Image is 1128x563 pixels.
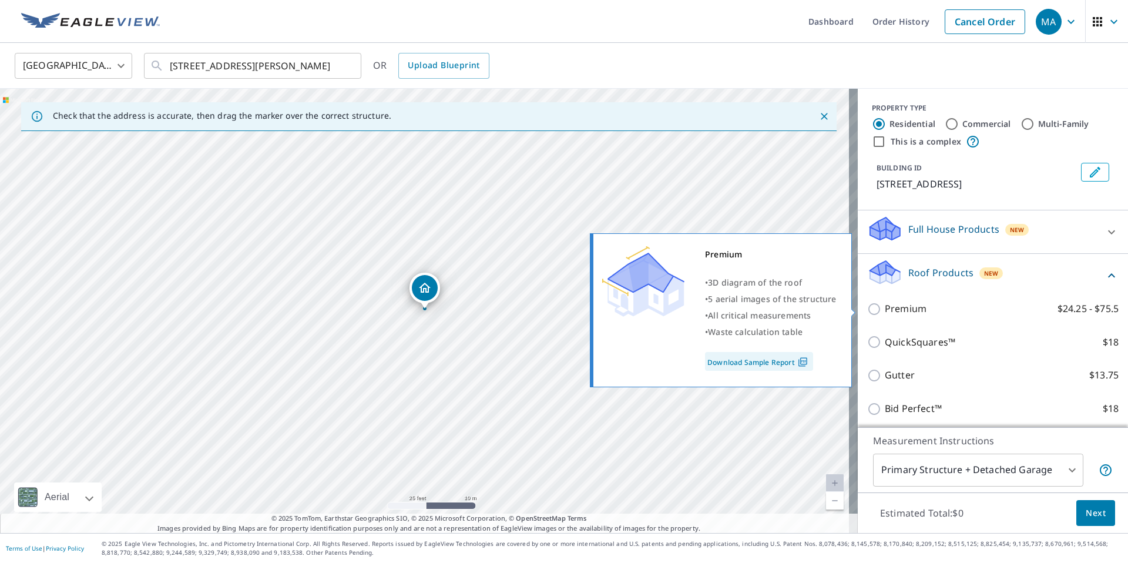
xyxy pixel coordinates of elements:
[826,474,844,492] a: Current Level 20, Zoom In Disabled
[885,368,915,383] p: Gutter
[708,310,811,321] span: All critical measurements
[516,514,565,522] a: OpenStreetMap
[46,544,84,552] a: Privacy Policy
[705,324,837,340] div: •
[705,246,837,263] div: Premium
[1103,401,1119,416] p: $18
[889,118,935,130] label: Residential
[6,544,42,552] a: Terms of Use
[867,215,1119,249] div: Full House ProductsNew
[872,103,1114,113] div: PROPERTY TYPE
[705,291,837,307] div: •
[409,273,440,309] div: Dropped pin, building 1, Residential property, 590 Mount Vista Dr Lynchburg, VA 24504
[15,49,132,82] div: [GEOGRAPHIC_DATA]
[1038,118,1089,130] label: Multi-Family
[705,352,813,371] a: Download Sample Report
[1076,500,1115,527] button: Next
[708,293,836,304] span: 5 aerial images of the structure
[1099,463,1113,477] span: Your report will include the primary structure and a detached garage if one exists.
[271,514,587,524] span: © 2025 TomTom, Earthstar Geographics SIO, © 2025 Microsoft Corporation, ©
[1081,163,1109,182] button: Edit building 1
[1036,9,1062,35] div: MA
[708,277,802,288] span: 3D diagram of the roof
[873,454,1083,487] div: Primary Structure + Detached Garage
[908,222,999,236] p: Full House Products
[373,53,489,79] div: OR
[885,335,955,350] p: QuickSquares™
[867,259,1119,292] div: Roof ProductsNew
[877,163,922,173] p: BUILDING ID
[871,500,973,526] p: Estimated Total: $0
[817,109,832,124] button: Close
[908,266,973,280] p: Roof Products
[873,434,1113,448] p: Measurement Instructions
[14,482,102,512] div: Aerial
[6,545,84,552] p: |
[1089,368,1119,383] p: $13.75
[408,58,479,73] span: Upload Blueprint
[708,326,803,337] span: Waste calculation table
[21,13,160,31] img: EV Logo
[945,9,1025,34] a: Cancel Order
[568,514,587,522] a: Terms
[41,482,73,512] div: Aerial
[891,136,961,148] label: This is a complex
[1057,301,1119,316] p: $24.25 - $75.5
[885,401,942,416] p: Bid Perfect™
[398,53,489,79] a: Upload Blueprint
[795,357,811,367] img: Pdf Icon
[826,492,844,510] a: Current Level 20, Zoom Out
[885,301,926,316] p: Premium
[53,110,391,121] p: Check that the address is accurate, then drag the marker over the correct structure.
[170,49,337,82] input: Search by address or latitude-longitude
[705,274,837,291] div: •
[984,269,999,278] span: New
[962,118,1011,130] label: Commercial
[877,177,1076,191] p: [STREET_ADDRESS]
[102,539,1122,557] p: © 2025 Eagle View Technologies, Inc. and Pictometry International Corp. All Rights Reserved. Repo...
[602,246,684,317] img: Premium
[1103,335,1119,350] p: $18
[1010,225,1025,234] span: New
[705,307,837,324] div: •
[1086,506,1106,521] span: Next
